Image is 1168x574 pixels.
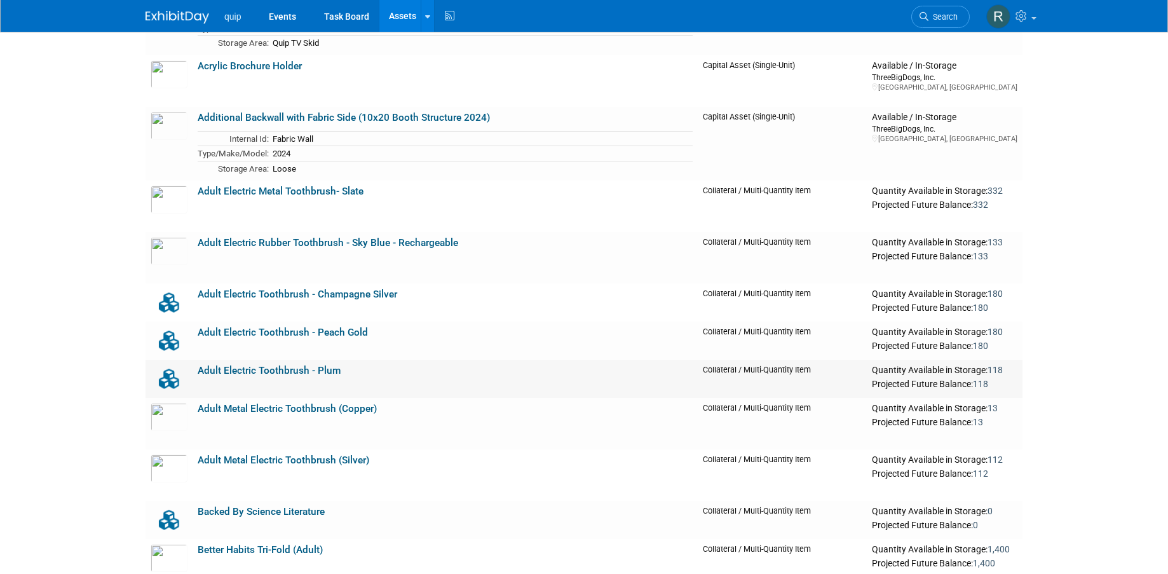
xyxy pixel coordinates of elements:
[151,289,187,317] img: Collateral-Icon-2.png
[698,232,867,284] td: Collateral / Multi-Quantity Item
[928,12,958,22] span: Search
[198,544,323,556] a: Better Habits Tri-Fold (Adult)
[872,123,1017,134] div: ThreeBigDogs, Inc.
[872,517,1017,531] div: Projected Future Balance:
[698,360,867,398] td: Collateral / Multi-Quantity Item
[146,11,209,24] img: ExhibitDay
[872,454,1017,466] div: Quantity Available in Storage:
[872,338,1017,352] div: Projected Future Balance:
[151,327,187,355] img: Collateral-Icon-2.png
[269,131,693,146] td: Fabric Wall
[198,327,368,338] a: Adult Electric Toothbrush - Peach Gold
[698,398,867,449] td: Collateral / Multi-Quantity Item
[872,72,1017,83] div: ThreeBigDogs, Inc.
[198,60,302,72] a: Acrylic Brochure Holder
[872,134,1017,144] div: [GEOGRAPHIC_DATA], [GEOGRAPHIC_DATA]
[872,414,1017,428] div: Projected Future Balance:
[198,131,269,146] td: Internal Id:
[872,327,1017,338] div: Quantity Available in Storage:
[872,249,1017,263] div: Projected Future Balance:
[988,403,998,413] span: 13
[973,558,995,568] span: 1,400
[872,112,1017,123] div: Available / In-Storage
[151,506,187,534] img: Collateral-Icon-2.png
[198,506,325,517] a: Backed By Science Literature
[872,186,1017,197] div: Quantity Available in Storage:
[872,365,1017,376] div: Quantity Available in Storage:
[988,544,1010,554] span: 1,400
[872,556,1017,570] div: Projected Future Balance:
[698,284,867,322] td: Collateral / Multi-Quantity Item
[698,55,867,107] td: Capital Asset (Single-Unit)
[698,449,867,501] td: Collateral / Multi-Quantity Item
[872,466,1017,480] div: Projected Future Balance:
[872,197,1017,211] div: Projected Future Balance:
[198,454,369,466] a: Adult Metal Electric Toothbrush (Silver)
[973,417,983,427] span: 13
[872,506,1017,517] div: Quantity Available in Storage:
[872,300,1017,314] div: Projected Future Balance:
[973,379,988,389] span: 118
[973,520,978,530] span: 0
[973,341,988,351] span: 180
[988,237,1003,247] span: 133
[988,327,1003,337] span: 180
[198,146,269,161] td: Type/Make/Model:
[218,164,269,174] span: Storage Area:
[218,38,269,48] span: Storage Area:
[224,11,241,22] span: quip
[872,403,1017,414] div: Quantity Available in Storage:
[151,365,187,393] img: Collateral-Icon-2.png
[269,146,693,161] td: 2024
[698,322,867,360] td: Collateral / Multi-Quantity Item
[198,237,458,249] a: Adult Electric Rubber Toothbrush - Sky Blue - Rechargeable
[269,161,693,175] td: Loose
[973,303,988,313] span: 180
[988,289,1003,299] span: 180
[986,4,1010,29] img: Ronald Delphin
[872,83,1017,92] div: [GEOGRAPHIC_DATA], [GEOGRAPHIC_DATA]
[988,186,1003,196] span: 332
[973,200,988,210] span: 332
[269,36,693,50] td: Quip TV Skid
[698,181,867,232] td: Collateral / Multi-Quantity Item
[988,365,1003,375] span: 118
[198,289,397,300] a: Adult Electric Toothbrush - Champagne Silver
[698,107,867,181] td: Capital Asset (Single-Unit)
[973,468,988,479] span: 112
[198,186,363,197] a: Adult Electric Metal Toothbrush- Slate
[872,237,1017,249] div: Quantity Available in Storage:
[872,544,1017,556] div: Quantity Available in Storage:
[198,403,377,414] a: Adult Metal Electric Toothbrush (Copper)
[198,365,341,376] a: Adult Electric Toothbrush - Plum
[988,506,993,516] span: 0
[973,251,988,261] span: 133
[988,454,1003,465] span: 112
[872,376,1017,390] div: Projected Future Balance:
[698,501,867,539] td: Collateral / Multi-Quantity Item
[872,289,1017,300] div: Quantity Available in Storage:
[911,6,970,28] a: Search
[872,60,1017,72] div: Available / In-Storage
[198,112,490,123] a: Additional Backwall with Fabric Side (10x20 Booth Structure 2024)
